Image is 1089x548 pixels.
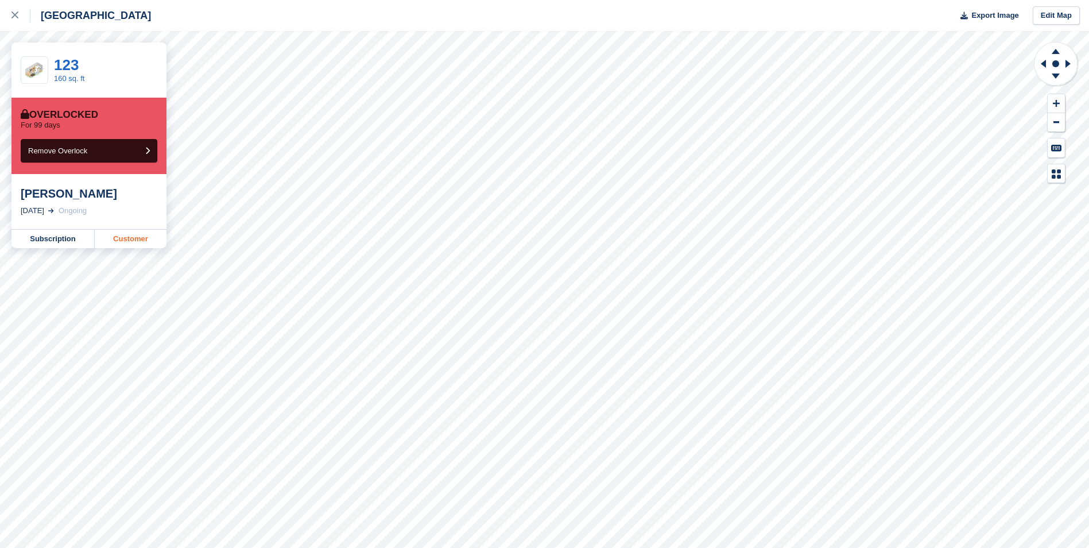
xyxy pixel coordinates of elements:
button: Zoom Out [1048,113,1065,132]
button: Export Image [954,6,1019,25]
div: [DATE] [21,205,44,217]
button: Remove Overlock [21,139,157,163]
img: SCA-160sqft.jpg [21,61,48,79]
button: Map Legend [1048,164,1065,183]
a: Subscription [11,230,95,248]
button: Zoom In [1048,94,1065,113]
a: Customer [95,230,166,248]
p: For 99 days [21,121,60,130]
button: Keyboard Shortcuts [1048,138,1065,157]
a: 160 sq. ft [54,74,84,83]
a: Edit Map [1033,6,1080,25]
div: [GEOGRAPHIC_DATA] [30,9,151,22]
span: Remove Overlock [28,146,87,155]
div: Ongoing [59,205,87,217]
span: Export Image [971,10,1018,21]
div: Overlocked [21,109,98,121]
img: arrow-right-light-icn-cde0832a797a2874e46488d9cf13f60e5c3a73dbe684e267c42b8395dfbc2abf.svg [48,209,54,213]
a: 123 [54,56,79,74]
div: [PERSON_NAME] [21,187,157,200]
